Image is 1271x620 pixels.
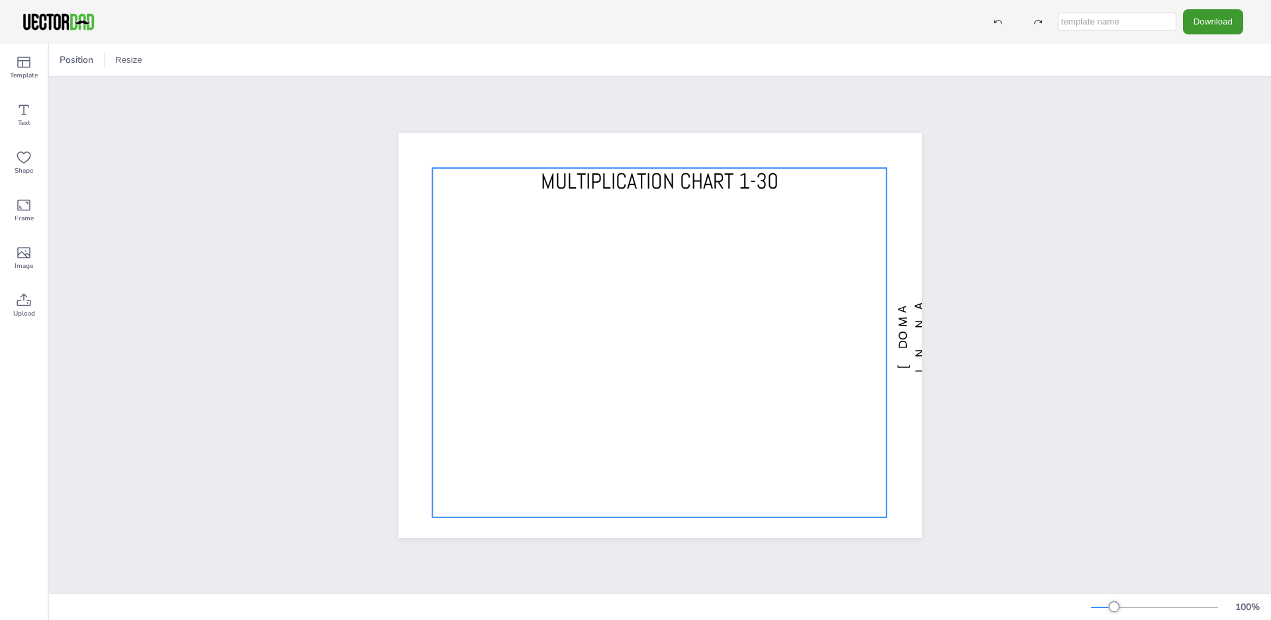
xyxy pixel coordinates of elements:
[1231,601,1263,613] div: 100 %
[1183,9,1243,34] button: Download
[895,298,943,372] span: [DOMAIN_NAME]
[110,50,148,71] button: Resize
[15,165,33,176] span: Shape
[15,213,34,224] span: Frame
[13,308,35,319] span: Upload
[21,12,96,32] img: VectorDad-1.png
[18,118,30,128] span: Text
[541,167,778,195] span: MULTIPLICATION CHART 1-30
[15,261,33,271] span: Image
[10,70,38,81] span: Template
[57,54,96,66] span: Position
[1058,13,1176,31] input: template name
